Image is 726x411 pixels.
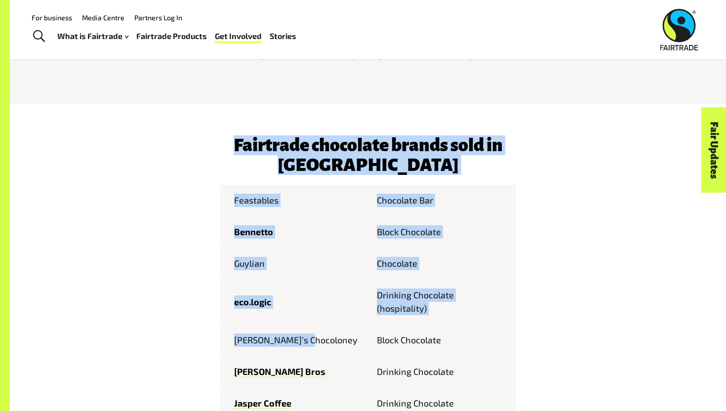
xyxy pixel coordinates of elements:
td: Feastables [220,185,368,216]
td: Chocolate Bar [368,185,516,216]
a: Fairtrade Products [136,29,207,43]
a: Toggle Search [27,24,51,49]
h3: Fairtrade chocolate brands sold in [GEOGRAPHIC_DATA] [220,135,516,175]
td: Guylian [220,248,368,280]
a: [PERSON_NAME] Bros [234,366,325,377]
td: Drinking Chocolate [368,356,516,388]
a: Stories [270,29,296,43]
a: Media Centre [82,13,124,22]
a: For business [32,13,72,22]
td: Block Chocolate [368,325,516,356]
a: Jasper Coffee [234,398,291,409]
td: [PERSON_NAME]’s Chocoloney [220,325,368,356]
td: Drinking Chocolate (hospitality) [368,280,516,325]
a: Get Involved [215,29,262,43]
a: eco.logic [234,296,271,308]
img: Fairtrade Australia New Zealand logo [660,9,698,50]
a: What is Fairtrade [57,29,128,43]
td: Chocolate [368,248,516,280]
a: Bennetto [234,226,273,238]
a: Partners Log In [134,13,182,22]
td: Block Chocolate [368,216,516,248]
